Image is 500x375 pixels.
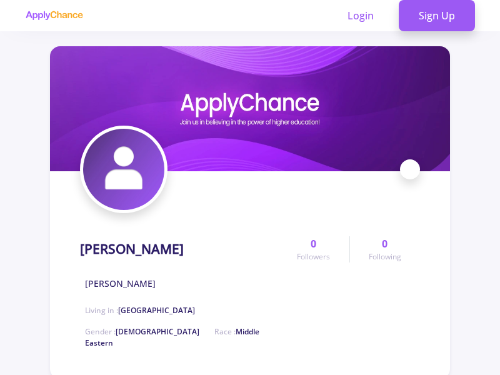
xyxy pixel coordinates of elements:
img: adib dashtizadehavatar [83,129,164,210]
span: Race : [85,326,259,348]
span: Middle Eastern [85,326,259,348]
span: 0 [382,236,387,251]
a: 0Followers [278,236,349,262]
span: Gender : [85,326,199,337]
img: applychance logo text only [25,11,83,21]
a: 0Following [349,236,420,262]
span: [GEOGRAPHIC_DATA] [118,305,195,316]
span: [PERSON_NAME] [85,277,156,290]
span: Following [369,251,401,262]
img: adib dashtizadehcover image [50,46,450,171]
h1: [PERSON_NAME] [80,241,184,257]
span: Living in : [85,305,195,316]
span: Followers [297,251,330,262]
span: 0 [311,236,316,251]
span: [DEMOGRAPHIC_DATA] [116,326,199,337]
